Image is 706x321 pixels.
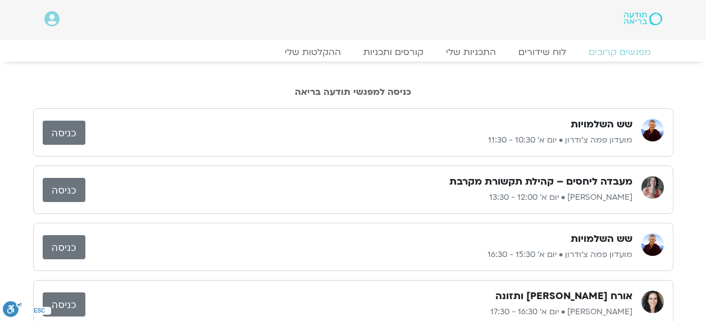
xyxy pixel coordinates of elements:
img: מועדון פמה צ'ודרון [641,233,664,256]
img: לילך בן דרור [641,176,664,199]
p: מועדון פמה צ'ודרון • יום א׳ 10:30 - 11:30 [85,134,632,147]
h3: שש השלמויות [571,118,632,131]
a: התכניות שלי [435,47,507,58]
a: קורסים ותכניות [352,47,435,58]
a: ההקלטות שלי [274,47,352,58]
h3: אורח [PERSON_NAME] ותזונה [495,290,632,303]
h3: מעבדה ליחסים – קהילת תקשורת מקרבת [449,175,632,189]
p: [PERSON_NAME] • יום א׳ 12:00 - 13:30 [85,191,632,204]
a: כניסה [43,121,85,145]
p: מועדון פמה צ'ודרון • יום א׳ 15:30 - 16:30 [85,248,632,262]
p: [PERSON_NAME] • יום א׳ 16:30 - 17:30 [85,305,632,319]
h2: כניסה למפגשי תודעה בריאה [33,87,673,97]
nav: Menu [44,47,662,58]
a: מפגשים קרובים [577,47,662,58]
a: כניסה [43,292,85,317]
img: מועדון פמה צ'ודרון [641,119,664,141]
h3: שש השלמויות [571,232,632,246]
img: הילה אפללו [641,291,664,313]
a: לוח שידורים [507,47,577,58]
a: כניסה [43,235,85,259]
a: כניסה [43,178,85,202]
